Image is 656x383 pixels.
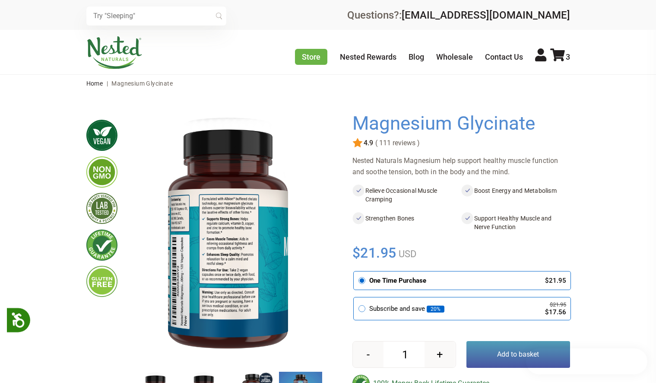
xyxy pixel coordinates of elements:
[436,52,473,61] a: Wholesale
[86,120,117,151] img: vegan
[396,249,416,259] span: USD
[352,155,570,178] div: Nested Naturals Magnesium help support healthy muscle function and soothe tension, both in the bo...
[105,80,110,87] span: |
[86,230,117,261] img: lifetimeguarantee
[352,212,461,233] li: Strengthen Bones
[86,80,103,87] a: Home
[402,9,570,21] a: [EMAIL_ADDRESS][DOMAIN_NAME]
[86,193,117,224] img: thirdpartytested
[131,113,325,364] img: Magnesium Glycinate
[86,156,117,188] img: gmofree
[352,185,461,205] li: Relieve Occasional Muscle Cramping
[111,80,173,87] span: Magnesium Glycinate
[352,138,363,148] img: star.svg
[461,185,570,205] li: Boost Energy and Metabolism
[550,52,570,61] a: 3
[466,341,570,368] button: Add to basket
[86,36,143,69] img: Nested Naturals
[409,52,424,61] a: Blog
[295,49,327,65] a: Store
[352,243,397,262] span: $21.95
[363,139,373,147] span: 4.9
[347,10,570,20] div: Questions?:
[425,342,455,367] button: +
[566,52,570,61] span: 3
[352,113,566,134] h1: Magnesium Glycinate
[526,348,647,374] iframe: Button to open loyalty program pop-up
[86,75,570,92] nav: breadcrumbs
[86,266,117,297] img: glutenfree
[340,52,396,61] a: Nested Rewards
[373,139,420,147] span: ( 111 reviews )
[353,342,383,367] button: -
[485,52,523,61] a: Contact Us
[86,6,226,26] input: Try "Sleeping"
[461,212,570,233] li: Support Healthy Muscle and Nerve Function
